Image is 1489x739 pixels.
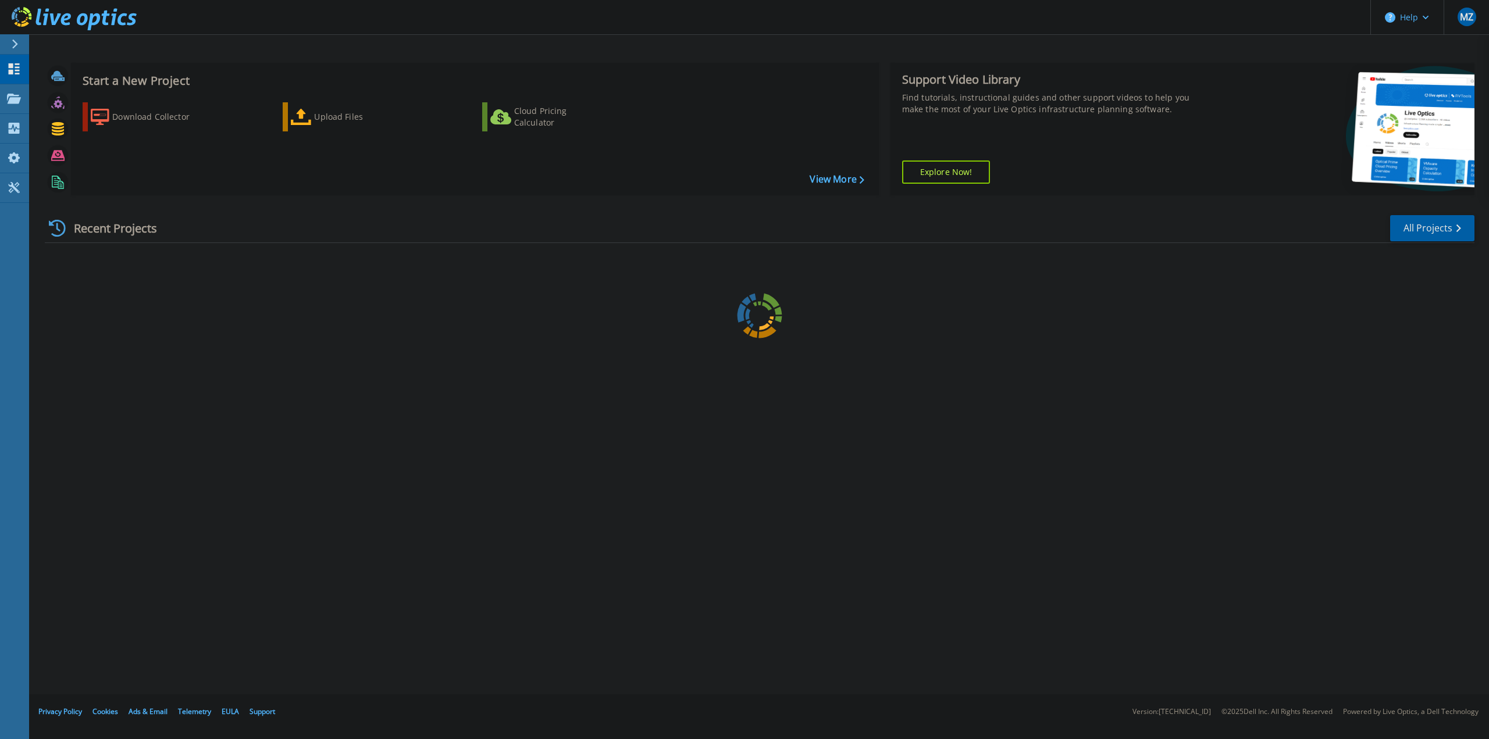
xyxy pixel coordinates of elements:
[1343,708,1479,716] li: Powered by Live Optics, a Dell Technology
[112,105,205,128] div: Download Collector
[482,102,612,131] a: Cloud Pricing Calculator
[250,706,275,716] a: Support
[902,92,1204,115] div: Find tutorials, instructional guides and other support videos to help you make the most of your L...
[1132,708,1211,716] li: Version: [TECHNICAL_ID]
[1221,708,1333,716] li: © 2025 Dell Inc. All Rights Reserved
[1460,12,1473,22] span: MZ
[283,102,412,131] a: Upload Files
[314,105,407,128] div: Upload Files
[902,160,991,184] a: Explore Now!
[1390,215,1474,241] a: All Projects
[902,72,1204,87] div: Support Video Library
[514,105,607,128] div: Cloud Pricing Calculator
[129,706,168,716] a: Ads & Email
[38,706,82,716] a: Privacy Policy
[222,706,239,716] a: EULA
[92,706,118,716] a: Cookies
[45,214,173,242] div: Recent Projects
[83,102,212,131] a: Download Collector
[83,74,864,87] h3: Start a New Project
[178,706,211,716] a: Telemetry
[810,174,864,185] a: View More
